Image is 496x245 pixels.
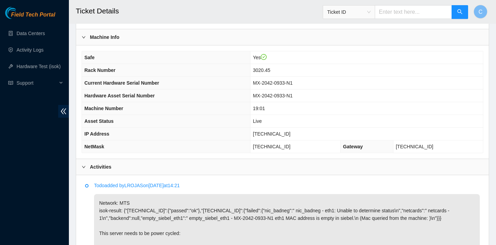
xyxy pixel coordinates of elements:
img: Akamai Technologies [5,7,35,19]
span: MX-2042-0933-N1 [253,93,292,98]
button: C [474,5,487,19]
span: double-left [58,105,69,118]
span: Current Hardware Serial Number [84,80,159,86]
span: IP Address [84,131,109,137]
span: Field Tech Portal [11,12,55,18]
a: Akamai TechnologiesField Tech Portal [5,12,55,21]
button: search [452,5,468,19]
a: Activity Logs [17,47,44,53]
span: C [478,8,483,16]
span: [TECHNICAL_ID] [396,144,433,149]
span: Yes [253,55,267,60]
span: check-circle [261,54,267,60]
span: read [8,81,13,85]
span: [TECHNICAL_ID] [253,131,290,137]
span: [TECHNICAL_ID] [253,144,290,149]
span: 19:01 [253,106,265,111]
span: Machine Number [84,106,123,111]
input: Enter text here... [375,5,452,19]
span: 3020.45 [253,67,270,73]
span: Ticket ID [327,7,371,17]
span: right [82,165,86,169]
div: Machine Info [76,29,489,45]
span: Safe [84,55,95,60]
span: Live [253,118,262,124]
div: Activities [76,159,489,175]
span: right [82,35,86,39]
span: Rack Number [84,67,115,73]
span: search [457,9,463,15]
p: Todo added by LROJAS on [DATE] at 14:21 [94,182,480,189]
a: Data Centers [17,31,45,36]
span: Hardware Asset Serial Number [84,93,155,98]
span: Support [17,76,57,90]
b: Machine Info [90,33,120,41]
b: Activities [90,163,111,171]
span: Gateway [343,144,363,149]
span: Asset Status [84,118,114,124]
span: NetMask [84,144,104,149]
span: MX-2042-0933-N1 [253,80,292,86]
a: Hardware Test (isok) [17,64,61,69]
